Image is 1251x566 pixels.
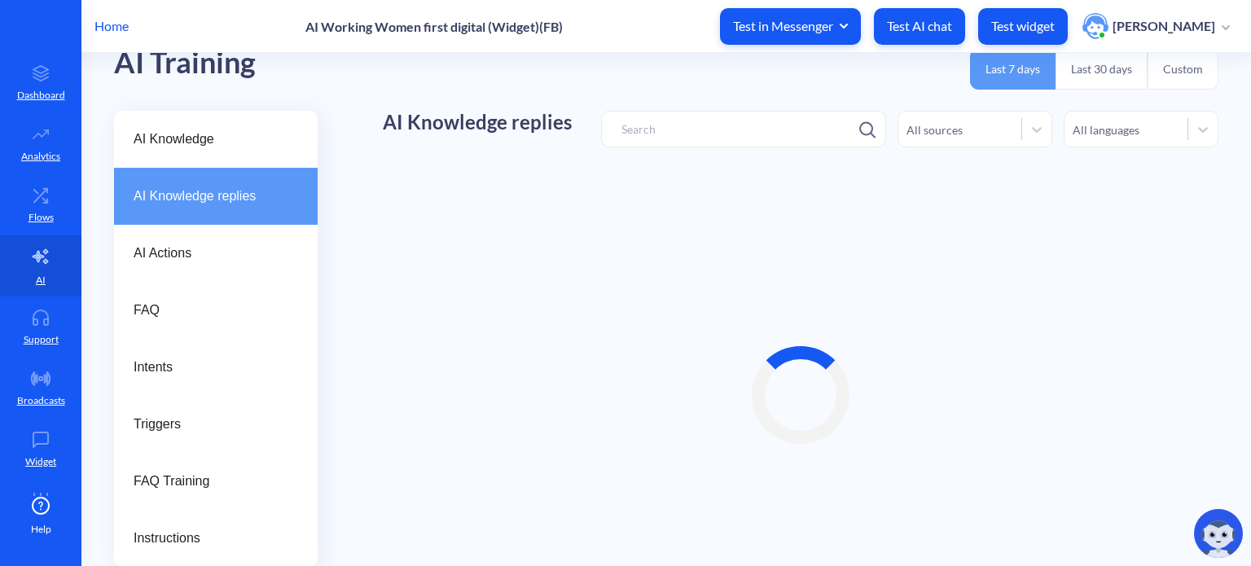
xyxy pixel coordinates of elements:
[906,121,963,138] div: All sources
[24,332,59,347] p: Support
[25,454,56,469] p: Widget
[134,186,285,206] span: AI Knowledge replies
[114,396,318,453] a: Triggers
[991,18,1055,34] p: Test widget
[114,339,318,396] a: Intents
[601,111,886,147] input: Search
[114,225,318,282] a: AI Actions
[29,210,54,225] p: Flows
[134,244,285,263] span: AI Actions
[978,8,1068,45] button: Test widget
[1113,17,1215,35] p: [PERSON_NAME]
[114,168,318,225] a: AI Knowledge replies
[1082,13,1108,39] img: user photo
[1073,121,1139,138] div: All languages
[383,111,572,134] h1: AI Knowledge replies
[134,472,285,491] span: FAQ Training
[114,111,318,168] a: AI Knowledge
[31,522,51,537] span: Help
[720,8,861,45] button: Test in Messenger
[1148,48,1218,90] button: Custom
[114,40,256,86] div: AI Training
[21,149,60,164] p: Analytics
[17,393,65,408] p: Broadcasts
[114,282,318,339] a: FAQ
[134,129,285,149] span: AI Knowledge
[1074,11,1238,41] button: user photo[PERSON_NAME]
[305,19,563,34] p: AI Working Women first digital (Widget)(FB)
[134,415,285,434] span: Triggers
[114,453,318,510] a: FAQ Training
[134,529,285,548] span: Instructions
[17,88,65,103] p: Dashboard
[733,17,848,35] span: Test in Messenger
[887,18,952,34] p: Test AI chat
[36,273,46,287] p: AI
[134,301,285,320] span: FAQ
[970,48,1056,90] button: Last 7 days
[874,8,965,45] button: Test AI chat
[1194,509,1243,558] img: copilot-icon.svg
[1056,48,1148,90] button: Last 30 days
[134,358,285,377] span: Intents
[94,16,129,36] p: Home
